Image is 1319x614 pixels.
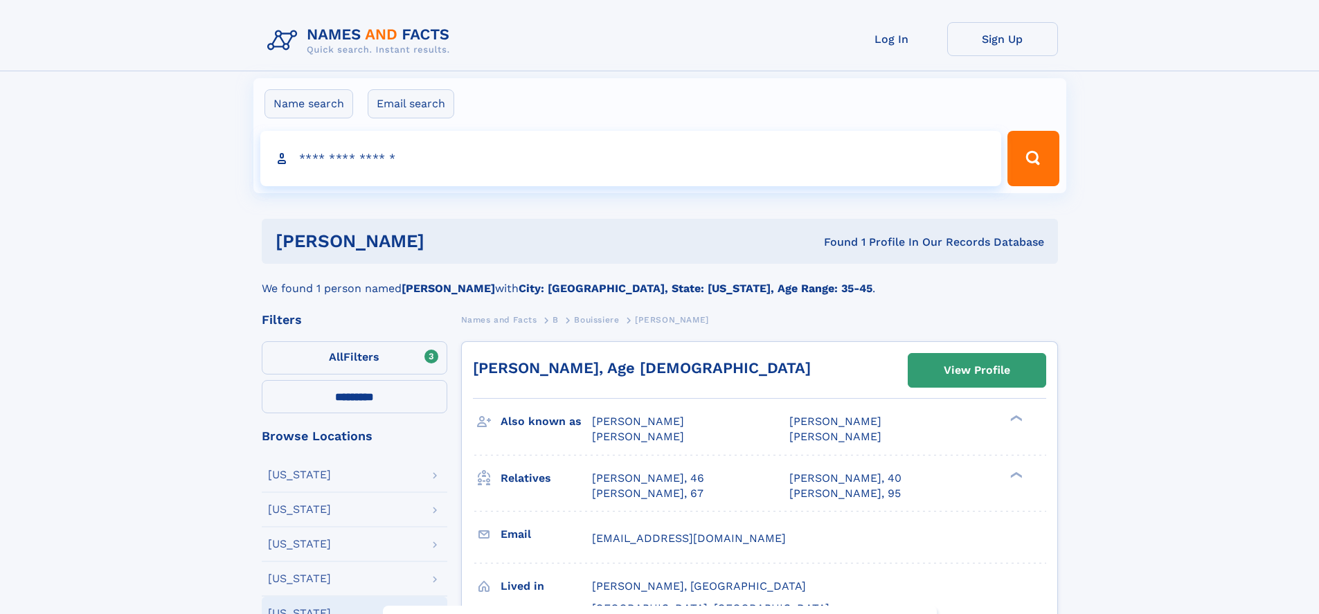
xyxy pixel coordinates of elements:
span: [EMAIL_ADDRESS][DOMAIN_NAME] [592,532,786,545]
div: Found 1 Profile In Our Records Database [624,235,1044,250]
div: [US_STATE] [268,573,331,584]
span: All [329,350,343,363]
b: City: [GEOGRAPHIC_DATA], State: [US_STATE], Age Range: 35-45 [519,282,872,295]
div: Browse Locations [262,430,447,442]
div: [US_STATE] [268,469,331,480]
a: [PERSON_NAME], 46 [592,471,704,486]
a: [PERSON_NAME], 67 [592,486,703,501]
a: B [553,311,559,328]
div: [US_STATE] [268,539,331,550]
b: [PERSON_NAME] [402,282,495,295]
button: Search Button [1007,131,1059,186]
h3: Relatives [501,467,592,490]
h3: Email [501,523,592,546]
a: [PERSON_NAME], 40 [789,471,901,486]
div: Filters [262,314,447,326]
label: Name search [264,89,353,118]
span: [PERSON_NAME] [592,415,684,428]
input: search input [260,131,1002,186]
h3: Lived in [501,575,592,598]
h1: [PERSON_NAME] [276,233,625,250]
a: Names and Facts [461,311,537,328]
div: View Profile [944,354,1010,386]
span: Bouissiere [574,315,619,325]
span: [PERSON_NAME] [789,430,881,443]
span: B [553,315,559,325]
a: View Profile [908,354,1046,387]
a: Bouissiere [574,311,619,328]
div: [US_STATE] [268,504,331,515]
div: ❯ [1007,470,1023,479]
div: ❯ [1007,414,1023,423]
a: Sign Up [947,22,1058,56]
a: [PERSON_NAME], Age [DEMOGRAPHIC_DATA] [473,359,811,377]
span: [PERSON_NAME], [GEOGRAPHIC_DATA] [592,579,806,593]
span: [PERSON_NAME] [592,430,684,443]
h3: Also known as [501,410,592,433]
label: Email search [368,89,454,118]
div: We found 1 person named with . [262,264,1058,297]
label: Filters [262,341,447,374]
a: [PERSON_NAME], 95 [789,486,901,501]
span: [PERSON_NAME] [789,415,881,428]
a: Log In [836,22,947,56]
img: Logo Names and Facts [262,22,461,60]
span: [PERSON_NAME] [635,315,709,325]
